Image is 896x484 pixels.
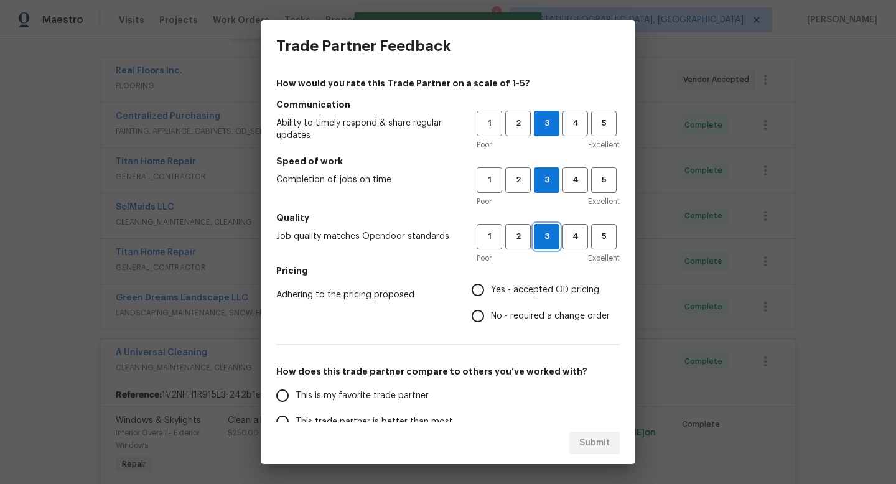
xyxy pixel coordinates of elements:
span: Poor [477,195,492,208]
span: Excellent [588,252,620,264]
span: 4 [564,230,587,244]
h5: How does this trade partner compare to others you’ve worked with? [276,365,620,378]
h3: Trade Partner Feedback [276,37,451,55]
span: 5 [592,230,615,244]
span: 5 [592,116,615,131]
h5: Speed of work [276,155,620,167]
span: 1 [478,173,501,187]
span: No - required a change order [491,310,610,323]
span: 2 [506,173,530,187]
button: 1 [477,224,502,249]
span: This trade partner is better than most [296,416,453,429]
span: 3 [534,116,559,131]
h5: Communication [276,98,620,111]
span: Yes - accepted OD pricing [491,284,599,297]
span: Adhering to the pricing proposed [276,289,452,301]
button: 4 [562,167,588,193]
button: 1 [477,167,502,193]
span: 1 [478,116,501,131]
button: 5 [591,111,617,136]
span: Poor [477,252,492,264]
h5: Quality [276,212,620,224]
button: 5 [591,224,617,249]
button: 2 [505,111,531,136]
button: 3 [534,224,559,249]
button: 2 [505,224,531,249]
span: 4 [564,116,587,131]
h5: Pricing [276,264,620,277]
span: 5 [592,173,615,187]
span: 2 [506,230,530,244]
span: Ability to timely respond & share regular updates [276,117,457,142]
span: 3 [534,173,559,187]
button: 1 [477,111,502,136]
button: 3 [534,167,559,193]
span: 1 [478,230,501,244]
span: Job quality matches Opendoor standards [276,230,457,243]
span: 2 [506,116,530,131]
button: 5 [591,167,617,193]
span: Excellent [588,139,620,151]
span: Excellent [588,195,620,208]
span: Poor [477,139,492,151]
h4: How would you rate this Trade Partner on a scale of 1-5? [276,77,620,90]
button: 3 [534,111,559,136]
span: 4 [564,173,587,187]
button: 4 [562,224,588,249]
span: 3 [534,230,559,244]
div: Pricing [472,277,620,329]
button: 4 [562,111,588,136]
span: This is my favorite trade partner [296,389,429,403]
span: Completion of jobs on time [276,174,457,186]
button: 2 [505,167,531,193]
